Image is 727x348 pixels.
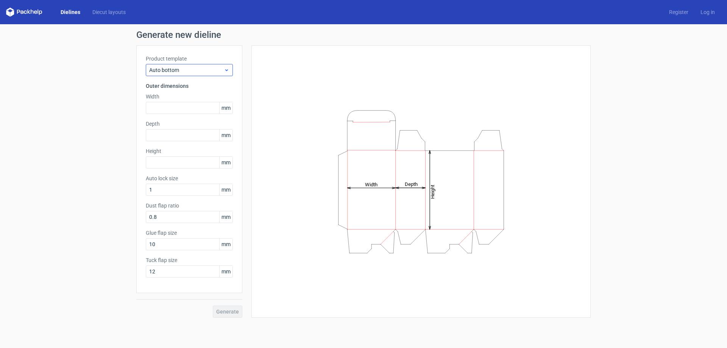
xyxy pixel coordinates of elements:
tspan: Width [365,181,378,187]
label: Product template [146,55,233,62]
label: Glue flap size [146,229,233,237]
span: Auto bottom [149,66,224,74]
span: mm [219,239,232,250]
a: Log in [694,8,721,16]
label: Auto lock size [146,175,233,182]
span: mm [219,266,232,277]
tspan: Depth [405,181,418,187]
label: Depth [146,120,233,128]
span: mm [219,211,232,223]
a: Dielines [55,8,86,16]
h3: Outer dimensions [146,82,233,90]
a: Register [663,8,694,16]
span: mm [219,157,232,168]
h1: Generate new dieline [136,30,591,39]
span: mm [219,184,232,195]
label: Width [146,93,233,100]
label: Height [146,147,233,155]
tspan: Height [430,184,435,198]
label: Dust flap ratio [146,202,233,209]
a: Diecut layouts [86,8,132,16]
label: Tuck flap size [146,256,233,264]
span: mm [219,102,232,114]
span: mm [219,130,232,141]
